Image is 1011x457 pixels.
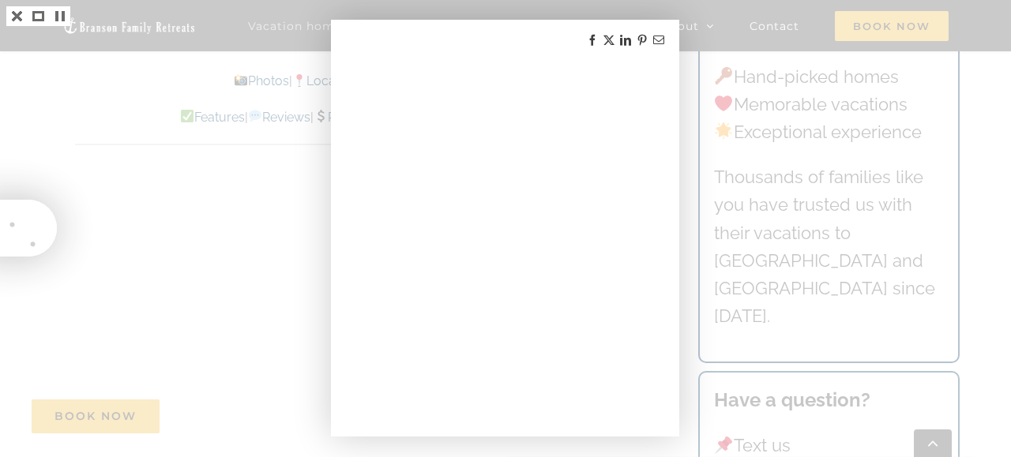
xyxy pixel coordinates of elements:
[586,34,599,47] a: Share on Facebook
[6,6,28,26] a: Press Esc to close
[652,34,665,47] a: Share by Email
[49,6,70,26] a: Slideshow
[603,34,615,47] a: Share on X
[619,34,632,47] a: Share on LinkedIn
[636,34,648,47] a: Share on Pinterest
[28,6,49,26] a: Enter Fullscreen (Shift+Enter)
